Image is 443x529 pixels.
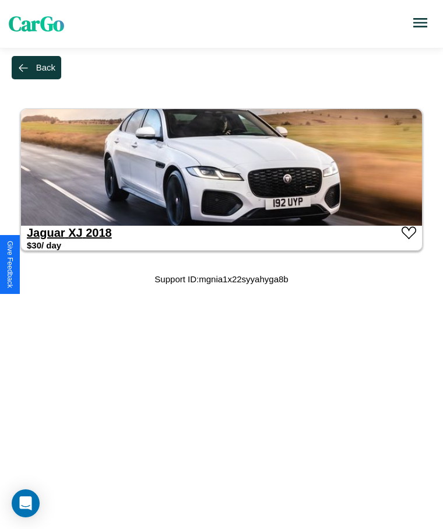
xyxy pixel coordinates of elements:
div: Open Intercom Messenger [12,489,40,517]
span: CarGo [9,10,64,38]
p: Support ID: mgnia1x22syyahyga8b [154,271,288,287]
h3: $ 30 / day [27,240,61,250]
div: Give Feedback [6,241,14,288]
button: Back [12,56,61,79]
a: Jaguar XJ 2018 [27,226,112,239]
div: Back [36,62,55,72]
